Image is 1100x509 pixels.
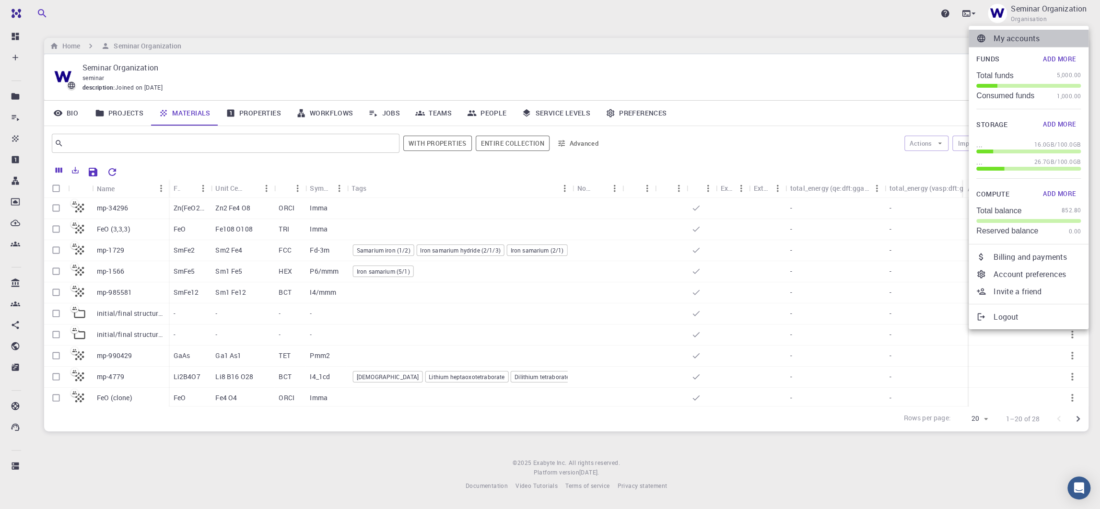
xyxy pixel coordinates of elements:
span: / [1054,157,1057,167]
span: / [1054,140,1057,150]
span: Funds [976,53,999,65]
span: Support [20,7,55,15]
span: 16.0GB [1034,140,1054,150]
button: Add More [1038,51,1081,67]
a: Logout [969,308,1088,325]
span: 26.7GB [1034,157,1054,167]
span: 852.80 [1062,206,1081,215]
p: Consumed funds [976,92,1034,100]
a: Billing and payments [969,248,1088,266]
button: Add More [1038,117,1081,132]
p: My accounts [994,33,1081,44]
a: My accounts [969,30,1088,47]
p: ... [976,140,982,150]
span: Storage [976,119,1007,131]
span: 1,000.00 [1057,92,1081,101]
span: Compute [976,188,1009,200]
span: 100.0GB [1057,157,1081,167]
p: Billing and payments [994,251,1081,263]
span: 5,000.00 [1057,70,1081,80]
p: Logout [994,311,1081,323]
span: 100.0GB [1057,140,1081,150]
button: Add More [1038,186,1081,202]
div: Open Intercom Messenger [1067,476,1090,499]
p: Account preferences [994,268,1081,280]
p: Invite a friend [994,286,1081,297]
p: Reserved balance [976,227,1038,235]
p: Total balance [976,207,1021,215]
span: 0.00 [1068,227,1081,236]
p: ... [976,157,982,167]
p: Total funds [976,71,1013,80]
a: Account preferences [969,266,1088,283]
